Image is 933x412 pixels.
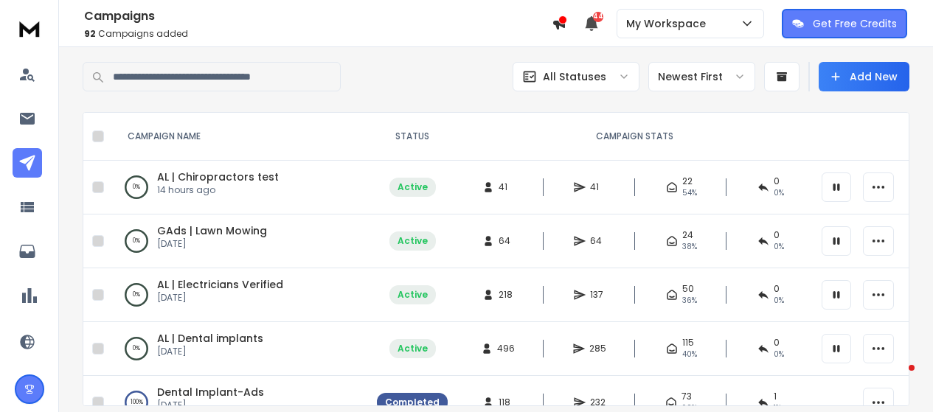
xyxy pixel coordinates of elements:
th: CAMPAIGN STATS [457,113,813,161]
div: Active [398,289,428,301]
span: 24 [682,229,693,241]
span: 38 % [682,241,697,253]
p: [DATE] [157,292,283,304]
p: All Statuses [543,69,606,84]
p: 0 % [133,287,140,302]
span: 40 % [682,349,697,360]
span: 232 [590,397,606,408]
td: 0%AL | Dental implants[DATE] [110,322,368,376]
span: 0 % [774,187,784,199]
span: 118 [499,397,513,408]
span: 54 % [682,187,697,199]
p: [DATE] [157,238,267,250]
div: Active [398,181,428,193]
span: 22 [682,175,693,187]
th: STATUS [368,113,457,161]
td: 0%AL | Electricians Verified[DATE] [110,268,368,322]
div: Completed [385,397,440,408]
td: 0%GAds | Lawn Mowing[DATE] [110,214,368,268]
p: 0 % [133,180,140,195]
p: 0 % [133,234,140,248]
span: 115 [682,337,694,349]
div: Active [398,343,428,355]
button: Get Free Credits [782,9,907,38]
p: 100 % [131,395,143,410]
span: 0 [774,283,780,295]
iframe: Intercom live chat [879,361,915,397]
span: 285 [589,343,606,355]
span: 50 [682,283,694,295]
p: 14 hours ago [157,184,279,196]
span: 36 % [682,295,697,307]
span: 73 [681,391,692,402]
span: 218 [499,289,513,301]
p: 0 % [133,341,140,356]
th: CAMPAIGN NAME [110,113,368,161]
span: 92 [84,27,96,40]
div: Active [398,235,428,247]
span: 0 % [774,295,784,307]
td: 0%AL | Chiropractors test14 hours ago [110,161,368,214]
span: 64 [590,235,605,247]
p: Campaigns added [84,28,552,40]
img: logo [15,15,44,42]
p: Get Free Credits [813,16,897,31]
button: Newest First [648,62,755,91]
span: 496 [497,343,515,355]
a: AL | Chiropractors test [157,170,279,184]
h1: Campaigns [84,7,552,25]
a: AL | Electricians Verified [157,277,283,292]
p: [DATE] [157,399,264,411]
span: 0 [774,229,780,241]
span: 137 [590,289,605,301]
span: 1 [774,391,777,402]
button: Add New [819,62,909,91]
p: [DATE] [157,346,263,357]
span: 41 [590,181,605,193]
span: 0 % [774,241,784,253]
p: My Workspace [626,16,712,31]
a: GAds | Lawn Mowing [157,223,267,238]
span: 64 [499,235,513,247]
a: Dental Implant-Ads [157,385,264,399]
span: 44 [593,12,603,22]
span: 0 [774,175,780,187]
span: 0 % [774,349,784,360]
span: 41 [499,181,513,193]
a: AL | Dental implants [157,331,263,346]
span: 0 [774,337,780,349]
